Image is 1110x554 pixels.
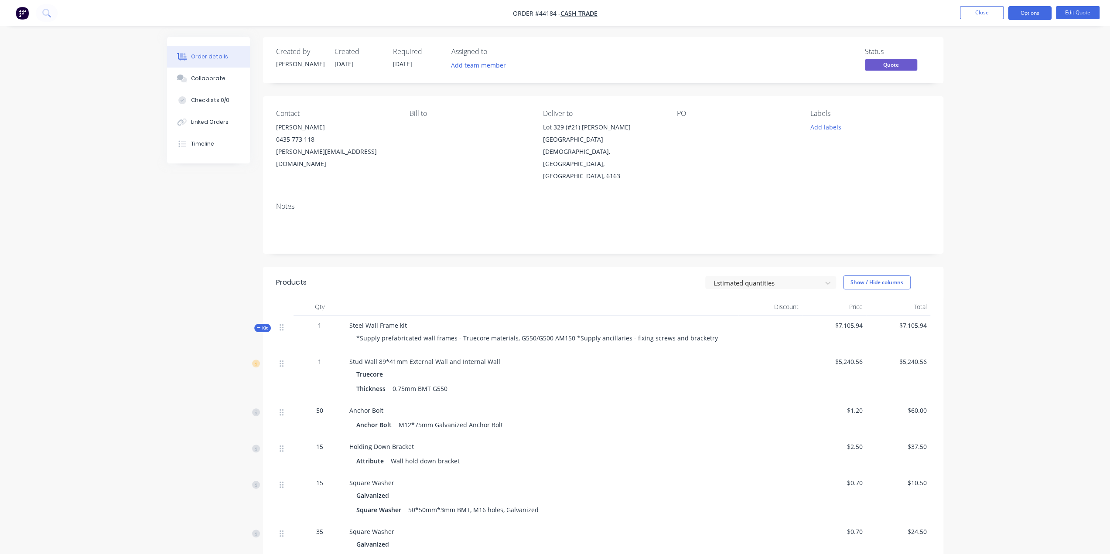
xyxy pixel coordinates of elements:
[870,406,927,415] span: $60.00
[318,357,321,366] span: 1
[276,202,930,211] div: Notes
[356,503,405,516] div: Square Washer
[318,321,321,330] span: 1
[276,121,396,133] div: [PERSON_NAME]
[806,478,863,487] span: $0.70
[387,455,463,467] div: Wall hold down bracket
[356,418,395,431] div: Anchor Bolt
[191,53,228,61] div: Order details
[451,48,539,56] div: Assigned to
[316,442,323,451] span: 15
[446,59,510,71] button: Add team member
[316,478,323,487] span: 15
[16,7,29,20] img: Factory
[560,9,598,17] a: Cash Trade
[870,527,927,536] span: $24.50
[405,503,542,516] div: 50*50mm*3mm BMT, M16 holes, Galvanized
[356,538,393,551] div: Galvanized
[167,111,250,133] button: Linked Orders
[356,368,386,381] div: Truecore
[960,6,1004,19] button: Close
[393,48,441,56] div: Required
[191,118,229,126] div: Linked Orders
[335,48,383,56] div: Created
[167,89,250,111] button: Checklists 0/0
[543,146,663,182] div: [DEMOGRAPHIC_DATA], [GEOGRAPHIC_DATA], [GEOGRAPHIC_DATA], 6163
[349,321,407,330] span: Steel Wall Frame kit
[276,133,396,146] div: 0435 773 118
[1056,6,1100,19] button: Edit Quote
[393,60,412,68] span: [DATE]
[167,46,250,68] button: Order details
[257,325,268,331] span: Kit
[870,321,927,330] span: $7,105.94
[865,59,917,70] span: Quote
[802,298,866,316] div: Price
[1008,6,1052,20] button: Options
[349,527,394,536] span: Square Washer
[191,140,214,148] div: Timeline
[865,48,930,56] div: Status
[810,109,930,118] div: Labels
[335,60,354,68] span: [DATE]
[294,298,346,316] div: Qty
[254,324,271,332] button: Kit
[806,527,863,536] span: $0.70
[410,109,529,118] div: Bill to
[349,406,383,415] span: Anchor Bolt
[806,321,863,330] span: $7,105.94
[677,109,796,118] div: PO
[276,48,324,56] div: Created by
[276,121,396,170] div: [PERSON_NAME]0435 773 118[PERSON_NAME][EMAIL_ADDRESS][DOMAIN_NAME]
[167,133,250,155] button: Timeline
[316,406,323,415] span: 50
[806,442,863,451] span: $2.50
[543,121,663,182] div: Lot 329 (#21) [PERSON_NAME][GEOGRAPHIC_DATA][DEMOGRAPHIC_DATA], [GEOGRAPHIC_DATA], [GEOGRAPHIC_DA...
[806,121,846,133] button: Add labels
[356,334,718,342] span: *Supply prefabricated wall frames - Truecore materials, G550/G500 AM150 *Supply ancillaries - fix...
[191,75,225,82] div: Collaborate
[543,121,663,146] div: Lot 329 (#21) [PERSON_NAME][GEOGRAPHIC_DATA]
[276,109,396,118] div: Contact
[738,298,803,316] div: Discount
[451,59,511,71] button: Add team member
[870,442,927,451] span: $37.50
[356,455,387,467] div: Attribute
[843,275,911,289] button: Show / Hide columns
[349,357,500,366] span: Stud Wall 89*41mm External Wall and Internal Wall
[191,96,229,104] div: Checklists 0/0
[395,418,506,431] div: M12*75mm Galvanized Anchor Bolt
[870,357,927,366] span: $5,240.56
[866,298,930,316] div: Total
[349,442,414,451] span: Holding Down Bracket
[316,527,323,536] span: 35
[349,479,394,487] span: Square Washer
[276,59,324,68] div: [PERSON_NAME]
[167,68,250,89] button: Collaborate
[356,489,393,502] div: Galvanized
[543,109,663,118] div: Deliver to
[389,382,451,395] div: 0.75mm BMT G550
[513,9,560,17] span: Order #44184 -
[356,382,389,395] div: Thickness
[276,277,307,288] div: Products
[806,357,863,366] span: $5,240.56
[806,406,863,415] span: $1.20
[870,478,927,487] span: $10.50
[276,146,396,170] div: [PERSON_NAME][EMAIL_ADDRESS][DOMAIN_NAME]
